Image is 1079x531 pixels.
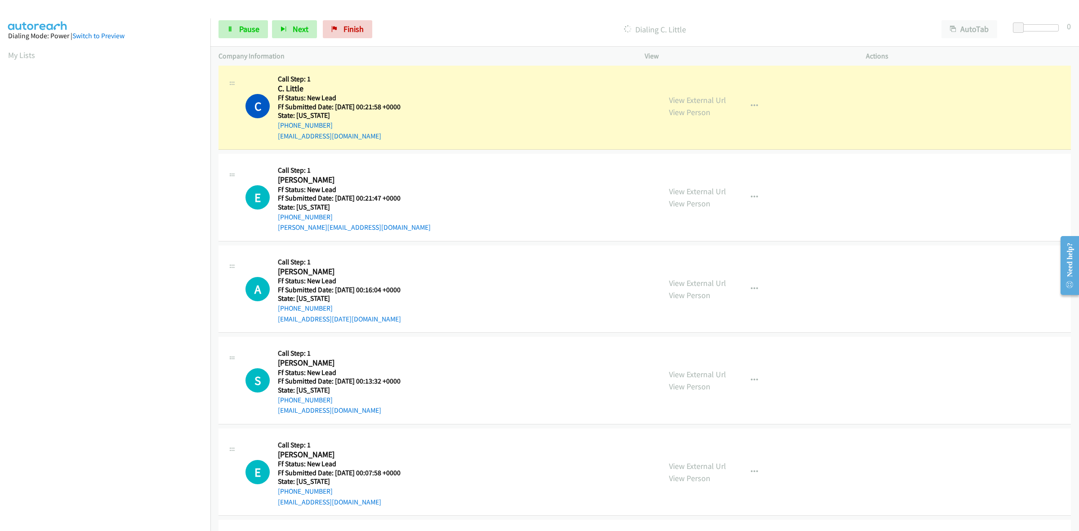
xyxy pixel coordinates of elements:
a: View External Url [669,278,726,288]
a: View External Url [669,95,726,105]
span: Finish [343,24,364,34]
button: AutoTab [941,20,997,38]
h5: State: [US_STATE] [278,386,412,395]
h5: Ff Submitted Date: [DATE] 00:16:04 +0000 [278,286,412,295]
h5: Call Step: 1 [278,75,412,84]
h5: Ff Status: New Lead [278,368,412,377]
span: Next [293,24,308,34]
a: View External Url [669,186,726,196]
h2: [PERSON_NAME] [278,358,412,368]
a: View Person [669,107,710,117]
h5: Call Step: 1 [278,258,412,267]
p: View [645,51,850,62]
h2: [PERSON_NAME] [278,267,412,277]
a: View External Url [669,461,726,471]
a: [PHONE_NUMBER] [278,396,333,404]
h5: Ff Submitted Date: [DATE] 00:21:47 +0000 [278,194,431,203]
a: [PHONE_NUMBER] [278,121,333,129]
h2: [PERSON_NAME] [278,450,412,460]
h5: Ff Status: New Lead [278,460,412,469]
h5: State: [US_STATE] [278,294,412,303]
h1: C [245,94,270,118]
h1: A [245,277,270,301]
a: [PHONE_NUMBER] [278,213,333,221]
h5: Ff Status: New Lead [278,94,412,103]
a: Finish [323,20,372,38]
a: View Person [669,290,710,300]
div: The call is yet to be attempted [245,460,270,484]
span: Pause [239,24,259,34]
p: Actions [866,51,1071,62]
iframe: Resource Center [1053,230,1079,301]
div: 0 [1067,20,1071,32]
h5: State: [US_STATE] [278,477,412,486]
h5: Call Step: 1 [278,166,431,175]
h2: [PERSON_NAME] [278,175,412,185]
h5: Ff Status: New Lead [278,277,412,286]
a: View Person [669,198,710,209]
a: [PERSON_NAME][EMAIL_ADDRESS][DOMAIN_NAME] [278,223,431,232]
a: Switch to Preview [72,31,125,40]
a: [EMAIL_ADDRESS][DOMAIN_NAME] [278,406,381,415]
a: My Lists [8,50,35,60]
div: Delay between calls (in seconds) [1017,24,1059,31]
a: [EMAIL_ADDRESS][DOMAIN_NAME] [278,498,381,506]
h1: E [245,185,270,210]
h1: E [245,460,270,484]
a: Pause [218,20,268,38]
div: The call is yet to be attempted [245,368,270,393]
a: [PHONE_NUMBER] [278,487,333,495]
h2: C. Little [278,84,412,94]
a: [EMAIL_ADDRESS][DATE][DOMAIN_NAME] [278,315,401,323]
p: Dialing C. Little [384,23,925,36]
h5: Call Step: 1 [278,349,412,358]
a: View External Url [669,369,726,379]
h5: Ff Status: New Lead [278,185,431,194]
p: Company Information [218,51,629,62]
div: The call is yet to be attempted [245,277,270,301]
h5: Ff Submitted Date: [DATE] 00:13:32 +0000 [278,377,412,386]
h5: Ff Submitted Date: [DATE] 00:21:58 +0000 [278,103,412,112]
a: View Person [669,473,710,483]
h1: S [245,368,270,393]
a: View Person [669,381,710,392]
h5: State: [US_STATE] [278,203,431,212]
div: Dialing Mode: Power | [8,31,202,41]
a: [PHONE_NUMBER] [278,304,333,312]
h5: Call Step: 1 [278,441,412,450]
iframe: Dialpad [8,69,210,496]
h5: State: [US_STATE] [278,111,412,120]
div: The call is yet to be attempted [245,185,270,210]
button: Next [272,20,317,38]
h5: Ff Submitted Date: [DATE] 00:07:58 +0000 [278,469,412,477]
a: [EMAIL_ADDRESS][DOMAIN_NAME] [278,132,381,140]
